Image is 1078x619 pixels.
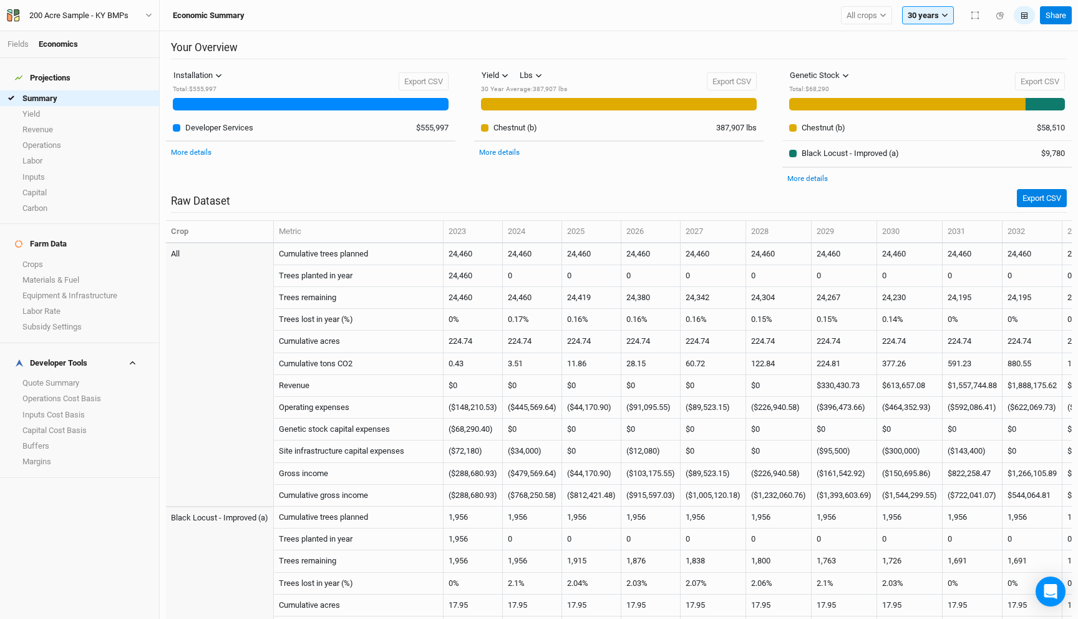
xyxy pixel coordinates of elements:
[274,287,444,309] td: Trees remaining
[812,375,877,397] td: $330,430.73
[746,353,812,375] td: 122.84
[789,85,855,94] div: Total : $68,290
[621,463,681,485] td: ($103,175.55)
[444,331,503,353] td: 224.74
[746,375,812,397] td: $0
[621,331,681,353] td: 224.74
[562,573,621,595] td: 2.04%
[29,9,129,22] div: 200 Acre Sample - KY BMPs
[681,309,746,331] td: 0.16%
[476,66,514,85] button: Yield
[877,243,943,265] td: 24,460
[877,331,943,353] td: 224.74
[493,122,537,134] div: Chestnut (b)
[1003,463,1062,485] td: $1,266,105.89
[444,529,503,550] td: 1,956
[746,397,812,419] td: ($226,940.58)
[681,397,746,419] td: ($89,523.15)
[621,441,681,462] td: ($12,080)
[1003,573,1062,595] td: 0%
[274,243,444,265] td: Cumulative trees planned
[943,397,1003,419] td: ($592,086.41)
[503,309,562,331] td: 0.17%
[621,243,681,265] td: 24,460
[877,485,943,507] td: ($1,544,299.55)
[681,331,746,353] td: 224.74
[812,463,877,485] td: ($161,542.92)
[503,463,562,485] td: ($479,569.64)
[274,221,444,243] th: Metric
[274,463,444,485] td: Gross income
[562,309,621,331] td: 0.16%
[274,353,444,375] td: Cumulative tons CO2
[1003,221,1062,243] th: 2032
[681,221,746,243] th: 2027
[746,287,812,309] td: 24,304
[444,485,503,507] td: ($288,680.93)
[621,507,681,529] td: 1,956
[562,550,621,572] td: 1,915
[399,72,449,91] button: Export CSV
[877,529,943,550] td: 0
[943,595,1003,617] td: 17.95
[621,550,681,572] td: 1,876
[847,9,877,22] span: All crops
[444,507,503,529] td: 1,956
[444,573,503,595] td: 0%
[681,463,746,485] td: ($89,523.15)
[877,463,943,485] td: ($150,695.86)
[1036,577,1066,607] div: Open Intercom Messenger
[514,66,548,85] button: Lbs
[681,485,746,507] td: ($1,005,120.18)
[681,595,746,617] td: 17.95
[812,485,877,507] td: ($1,393,603.69)
[503,221,562,243] th: 2024
[681,265,746,287] td: 0
[746,441,812,462] td: $0
[790,69,840,82] div: Genetic Stock
[274,309,444,331] td: Trees lost in year (%)
[812,419,877,441] td: $0
[562,507,621,529] td: 1,956
[812,221,877,243] th: 2029
[444,397,503,419] td: ($148,210.53)
[562,375,621,397] td: $0
[274,375,444,397] td: Revenue
[173,69,213,82] div: Installation
[746,550,812,572] td: 1,800
[621,419,681,441] td: $0
[274,529,444,550] td: Trees planted in year
[681,375,746,397] td: $0
[943,550,1003,572] td: 1,691
[812,353,877,375] td: 224.81
[784,66,855,85] button: Genetic Stock
[681,441,746,462] td: $0
[1003,419,1062,441] td: $0
[812,573,877,595] td: 2.1%
[503,550,562,572] td: 1,956
[562,529,621,550] td: 0
[1003,309,1062,331] td: 0%
[1003,550,1062,572] td: 1,691
[877,287,943,309] td: 24,230
[621,529,681,550] td: 0
[812,309,877,331] td: 0.15%
[1014,141,1072,167] td: $9,780
[621,287,681,309] td: 24,380
[274,397,444,419] td: Operating expenses
[746,265,812,287] td: 0
[877,265,943,287] td: 0
[681,353,746,375] td: 60.72
[503,243,562,265] td: 24,460
[943,419,1003,441] td: $0
[746,331,812,353] td: 224.74
[902,6,954,25] button: 30 years
[877,353,943,375] td: 377.26
[562,595,621,617] td: 17.95
[812,331,877,353] td: 224.74
[746,507,812,529] td: 1,956
[503,507,562,529] td: 1,956
[746,485,812,507] td: ($1,232,060.76)
[706,115,764,141] td: 387,907 lbs
[444,353,503,375] td: 0.43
